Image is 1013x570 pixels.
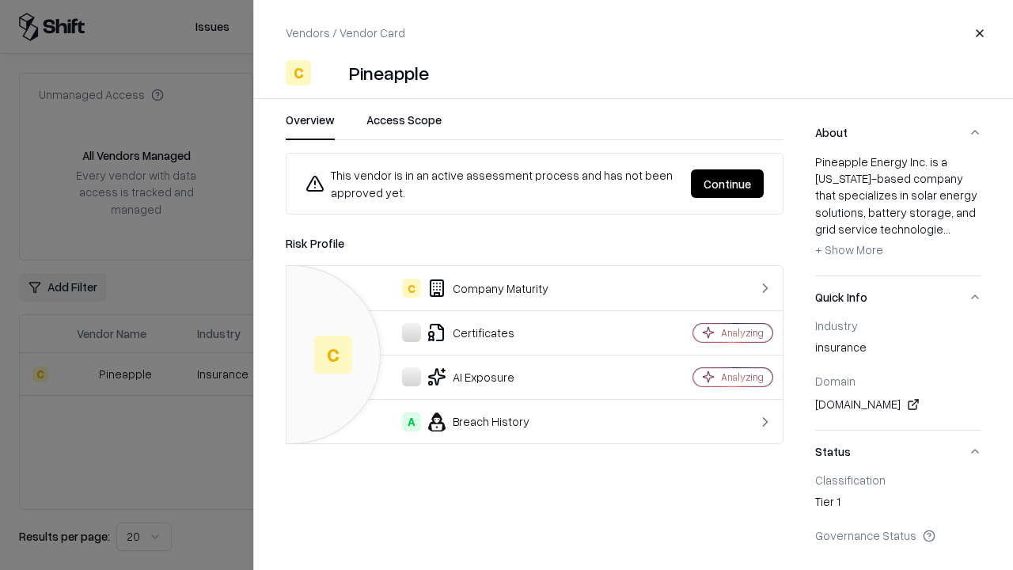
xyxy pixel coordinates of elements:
div: Domain [815,374,981,388]
div: Certificates [299,323,638,342]
div: Breach History [299,412,638,431]
img: Pineapple [317,60,343,85]
button: + Show More [815,237,883,263]
button: Access Scope [366,112,442,140]
div: Quick Info [815,318,981,430]
div: Company Maturity [299,279,638,298]
button: Quick Info [815,276,981,318]
p: Vendors / Vendor Card [286,25,405,41]
div: Pineapple [349,60,429,85]
div: About [815,154,981,275]
div: C [286,60,311,85]
div: Pineapple Energy Inc. is a [US_STATE]-based company that specializes in solar energy solutions, b... [815,154,981,263]
div: C [402,279,421,298]
span: ... [943,222,950,236]
div: Industry [815,318,981,332]
div: Analyzing [721,326,764,340]
div: This vendor is in an active assessment process and has not been approved yet. [305,166,678,201]
span: + Show More [815,242,883,256]
button: Continue [691,169,764,198]
div: Analyzing [721,370,764,384]
div: Classification [815,473,981,487]
div: Tier 1 [815,493,981,515]
button: About [815,112,981,154]
div: Risk Profile [286,234,783,253]
div: [DOMAIN_NAME] [815,395,981,414]
div: Governance Status [815,528,981,542]
div: C [314,336,352,374]
div: AI Exposure [299,367,638,386]
div: A [402,412,421,431]
button: Status [815,431,981,473]
div: insurance [815,339,981,361]
button: Overview [286,112,335,140]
